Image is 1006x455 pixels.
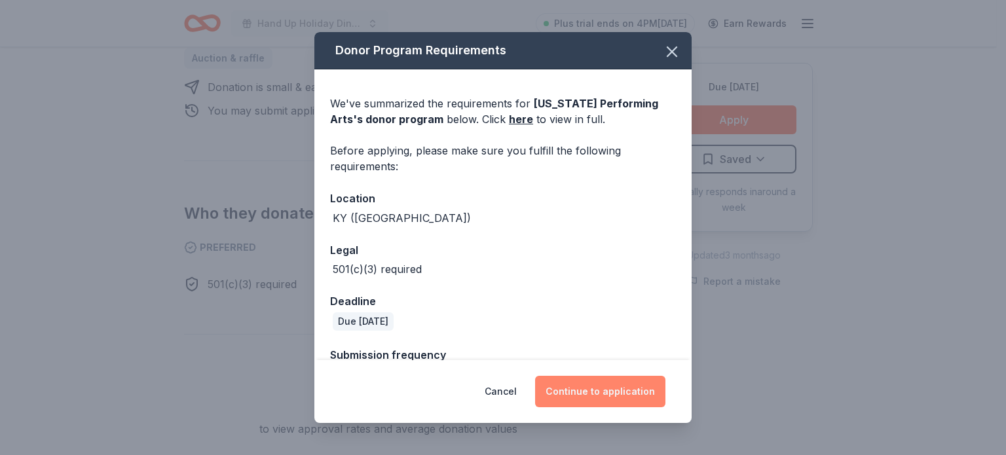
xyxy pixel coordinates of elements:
div: We've summarized the requirements for below. Click to view in full. [330,96,676,127]
div: Submission frequency [330,346,676,363]
div: Due [DATE] [333,312,394,331]
button: Continue to application [535,376,665,407]
div: Legal [330,242,676,259]
div: Deadline [330,293,676,310]
div: Donor Program Requirements [314,32,692,69]
div: 501(c)(3) required [333,261,422,277]
div: KY ([GEOGRAPHIC_DATA]) [333,210,471,226]
a: here [509,111,533,127]
div: Before applying, please make sure you fulfill the following requirements: [330,143,676,174]
div: Location [330,190,676,207]
button: Cancel [485,376,517,407]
